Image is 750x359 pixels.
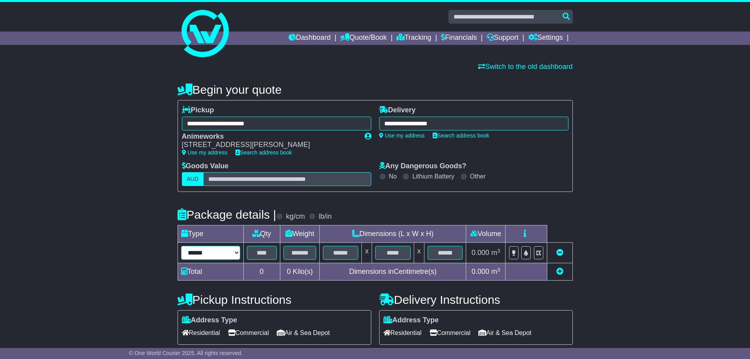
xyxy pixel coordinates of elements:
[286,212,305,221] label: kg/cm
[379,106,416,115] label: Delivery
[487,32,519,45] a: Support
[412,173,454,180] label: Lithium Battery
[182,141,357,149] div: [STREET_ADDRESS][PERSON_NAME]
[556,249,563,257] a: Remove this item
[472,268,489,275] span: 0.000
[287,268,291,275] span: 0
[441,32,477,45] a: Financials
[528,32,563,45] a: Settings
[389,173,397,180] label: No
[478,63,572,71] a: Switch to the old dashboard
[182,106,214,115] label: Pickup
[478,327,531,339] span: Air & Sea Depot
[491,268,500,275] span: m
[280,225,320,243] td: Weight
[320,225,466,243] td: Dimensions (L x W x H)
[433,132,489,139] a: Search address book
[182,327,220,339] span: Residential
[277,327,330,339] span: Air & Sea Depot
[182,172,204,186] label: AUD
[466,225,506,243] td: Volume
[491,249,500,257] span: m
[396,32,431,45] a: Tracking
[289,32,331,45] a: Dashboard
[243,225,280,243] td: Qty
[178,225,243,243] td: Type
[340,32,387,45] a: Quote/Book
[497,267,500,273] sup: 3
[178,263,243,281] td: Total
[182,316,237,325] label: Address Type
[430,327,470,339] span: Commercial
[383,316,439,325] label: Address Type
[379,132,425,139] a: Use my address
[414,243,424,263] td: x
[228,327,269,339] span: Commercial
[178,293,371,306] h4: Pickup Instructions
[319,212,331,221] label: lb/in
[472,249,489,257] span: 0.000
[235,149,292,156] a: Search address book
[178,83,573,96] h4: Begin your quote
[379,162,467,171] label: Any Dangerous Goods?
[178,208,276,221] h4: Package details |
[280,263,320,281] td: Kilo(s)
[362,243,372,263] td: x
[320,263,466,281] td: Dimensions in Centimetre(s)
[379,293,573,306] h4: Delivery Instructions
[182,132,357,141] div: Animeworks
[383,327,422,339] span: Residential
[556,268,563,275] a: Add new item
[129,350,243,356] span: © One World Courier 2025. All rights reserved.
[182,162,229,171] label: Goods Value
[182,149,228,156] a: Use my address
[470,173,486,180] label: Other
[243,263,280,281] td: 0
[497,248,500,254] sup: 3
